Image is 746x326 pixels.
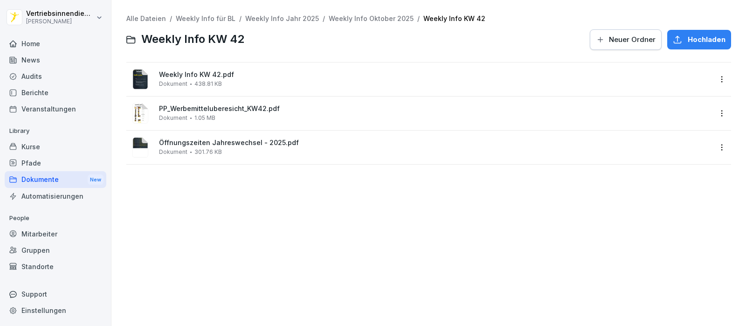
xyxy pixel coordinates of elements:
a: Weekly Info Oktober 2025 [329,14,414,22]
a: Audits [5,68,106,84]
span: Neuer Ordner [609,35,656,45]
span: PP_Werbemitteluberesicht_KW42.pdf [159,105,711,113]
a: Standorte [5,258,106,275]
span: Dokument [159,81,187,87]
span: Weekly Info KW 42 [141,33,244,46]
span: 438.81 KB [194,81,222,87]
a: Mitarbeiter [5,226,106,242]
a: Alle Dateien [126,14,166,22]
a: Weekly Info KW 42 [423,14,485,22]
span: 1.05 MB [194,115,215,121]
span: / [239,15,242,23]
span: Öffnungszeiten Jahreswechsel - 2025.pdf [159,139,711,147]
p: Vertriebsinnendienst [26,10,94,18]
a: Kurse [5,139,106,155]
a: Weekly Info für BL [176,14,235,22]
p: Library [5,124,106,139]
button: Hochladen [667,30,731,49]
span: 301.76 KB [194,149,222,155]
a: Home [5,35,106,52]
a: Pfade [5,155,106,171]
div: Dokumente [5,171,106,188]
div: New [88,174,104,185]
span: Hochladen [688,35,725,45]
span: / [417,15,420,23]
a: DokumenteNew [5,171,106,188]
a: News [5,52,106,68]
a: Gruppen [5,242,106,258]
span: Dokument [159,149,187,155]
div: Support [5,286,106,302]
span: Weekly Info KW 42.pdf [159,71,711,79]
a: Automatisierungen [5,188,106,204]
span: / [170,15,172,23]
a: Einstellungen [5,302,106,319]
button: Neuer Ordner [590,29,662,50]
span: Dokument [159,115,187,121]
span: / [323,15,325,23]
a: Veranstaltungen [5,101,106,117]
a: Weekly Info Jahr 2025 [245,14,319,22]
p: People [5,211,106,226]
p: [PERSON_NAME] [26,18,94,25]
a: Berichte [5,84,106,101]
